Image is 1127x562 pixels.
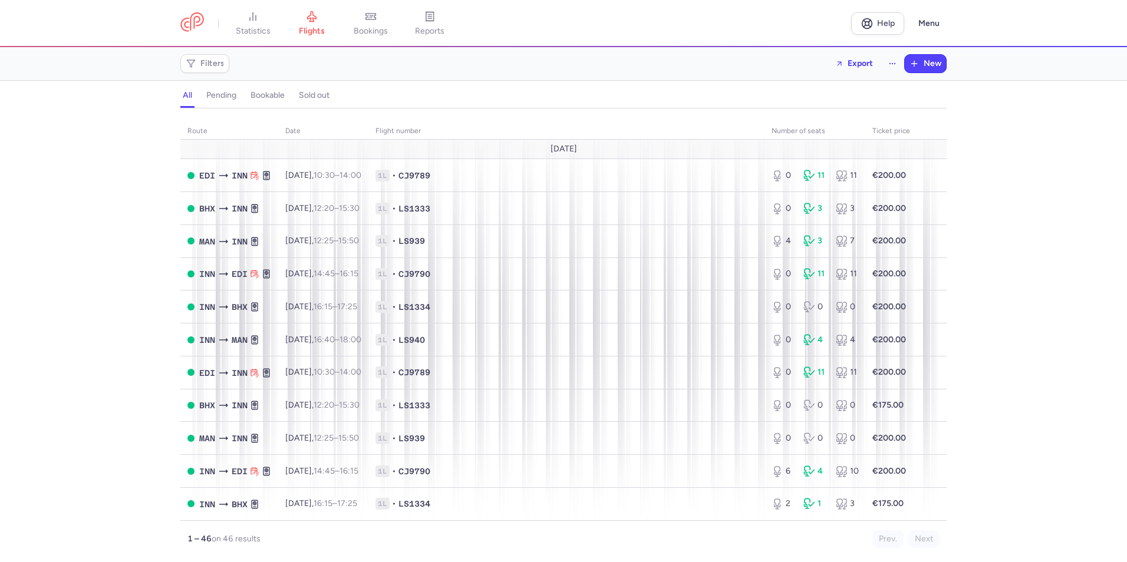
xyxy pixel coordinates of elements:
[232,366,248,379] span: INN
[206,90,236,101] h4: pending
[285,335,361,345] span: [DATE],
[314,400,334,410] time: 12:20
[772,235,794,247] div: 4
[285,433,359,443] span: [DATE],
[803,465,826,477] div: 4
[375,235,390,247] span: 1L
[392,170,396,181] span: •
[278,123,368,140] th: date
[392,268,396,280] span: •
[836,334,858,346] div: 4
[314,335,361,345] span: –
[851,12,904,35] a: Help
[392,203,396,214] span: •
[314,269,335,279] time: 14:45
[803,399,826,411] div: 0
[375,366,390,378] span: 1L
[836,235,858,247] div: 7
[180,12,204,34] a: CitizenPlane red outlined logo
[836,498,858,510] div: 3
[877,19,895,28] span: Help
[905,55,946,72] button: New
[232,333,248,346] span: MAN
[299,90,329,101] h4: sold out
[400,11,459,37] a: reports
[340,335,361,345] time: 18:00
[199,465,215,478] span: INN
[392,235,396,247] span: •
[314,433,359,443] span: –
[772,301,794,313] div: 0
[375,170,390,181] span: 1L
[314,302,357,312] span: –
[199,333,215,346] span: INN
[872,302,906,312] strong: €200.00
[772,465,794,477] div: 6
[199,399,215,412] span: BHX
[200,59,225,68] span: Filters
[398,465,430,477] span: CJ9790
[398,235,425,247] span: LS939
[872,367,906,377] strong: €200.00
[398,170,430,181] span: CJ9789
[340,269,358,279] time: 16:15
[285,269,358,279] span: [DATE],
[375,432,390,444] span: 1L
[232,202,248,215] span: INN
[803,334,826,346] div: 4
[924,59,941,68] span: New
[772,432,794,444] div: 0
[872,170,906,180] strong: €200.00
[338,433,359,443] time: 15:50
[803,498,826,510] div: 1
[836,432,858,444] div: 0
[314,498,332,508] time: 16:15
[415,26,444,37] span: reports
[314,236,334,246] time: 12:25
[872,466,906,476] strong: €200.00
[314,302,332,312] time: 16:15
[181,55,229,72] button: Filters
[911,12,947,35] button: Menu
[836,170,858,181] div: 11
[872,498,904,508] strong: €175.00
[199,169,215,182] span: EDI
[803,170,826,181] div: 11
[223,11,282,37] a: statistics
[232,300,248,313] span: BHX
[285,367,361,377] span: [DATE],
[872,530,904,548] button: Prev.
[314,367,335,377] time: 10:30
[803,268,826,280] div: 11
[772,366,794,378] div: 0
[375,334,390,346] span: 1L
[772,268,794,280] div: 0
[872,433,906,443] strong: €200.00
[232,235,248,248] span: INN
[398,366,430,378] span: CJ9789
[872,400,904,410] strong: €175.00
[199,267,215,280] span: INN
[337,498,357,508] time: 17:25
[368,123,764,140] th: Flight number
[398,399,430,411] span: LS1333
[314,433,334,443] time: 12:25
[392,301,396,313] span: •
[803,301,826,313] div: 0
[232,399,248,412] span: INN
[314,269,358,279] span: –
[285,400,360,410] span: [DATE],
[375,399,390,411] span: 1L
[398,268,430,280] span: CJ9790
[772,203,794,214] div: 0
[392,334,396,346] span: •
[340,170,361,180] time: 14:00
[908,530,940,548] button: Next
[341,11,400,37] a: bookings
[337,302,357,312] time: 17:25
[212,534,261,544] span: on 46 results
[314,203,360,213] span: –
[872,236,906,246] strong: €200.00
[872,335,906,345] strong: €200.00
[232,169,248,182] span: INN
